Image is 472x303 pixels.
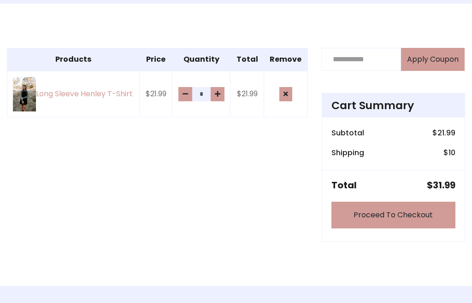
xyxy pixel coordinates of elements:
[140,71,172,117] td: $21.99
[331,128,364,137] h6: Subtotal
[264,48,307,71] th: Remove
[230,71,264,117] td: $21.99
[13,77,134,111] a: Long Sleeve Henley T-Shirt
[443,148,455,157] h6: $
[230,48,264,71] th: Total
[7,48,140,71] th: Products
[331,99,455,112] h4: Cart Summary
[427,180,455,191] h5: $
[331,180,357,191] h5: Total
[433,179,455,192] span: 31.99
[172,48,230,71] th: Quantity
[437,128,455,138] span: 21.99
[401,48,465,71] button: Apply Coupon
[331,202,455,228] a: Proceed To Checkout
[331,148,364,157] h6: Shipping
[448,147,455,158] span: 10
[432,128,455,137] h6: $
[140,48,172,71] th: Price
